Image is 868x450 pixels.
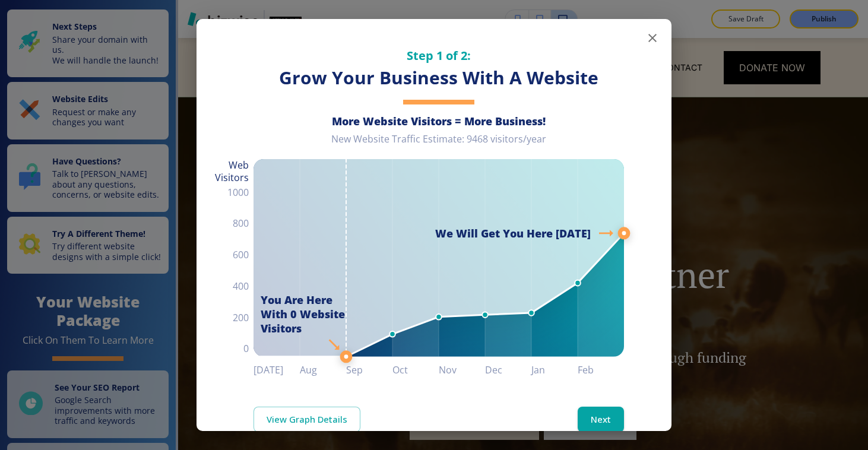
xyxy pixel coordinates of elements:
h5: Step 1 of 2: [254,47,624,64]
h6: Sep [346,362,392,378]
h6: More Website Visitors = More Business! [254,114,624,128]
div: New Website Traffic Estimate: 9468 visitors/year [254,133,624,155]
h6: Oct [392,362,439,378]
h6: Nov [439,362,485,378]
button: Next [578,407,624,432]
h6: Jan [531,362,578,378]
h6: Feb [578,362,624,378]
a: View Graph Details [254,407,360,432]
h6: [DATE] [254,362,300,378]
h3: Grow Your Business With A Website [254,66,624,90]
h6: Dec [485,362,531,378]
h6: Aug [300,362,346,378]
